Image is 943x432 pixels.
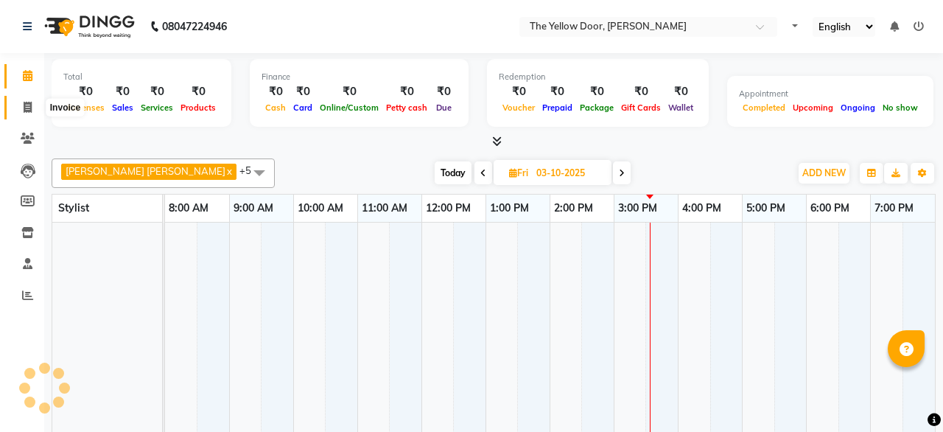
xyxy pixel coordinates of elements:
[486,198,533,219] a: 1:00 PM
[614,198,661,219] a: 3:00 PM
[230,198,277,219] a: 9:00 AM
[799,163,849,184] button: ADD NEW
[66,165,225,177] span: [PERSON_NAME] [PERSON_NAME]
[358,198,411,219] a: 11:00 AM
[58,201,89,215] span: Stylist
[739,102,789,113] span: Completed
[499,83,539,100] div: ₹0
[239,164,262,176] span: +5
[137,83,177,100] div: ₹0
[539,102,576,113] span: Prepaid
[871,198,917,219] a: 7:00 PM
[382,102,431,113] span: Petty cash
[316,102,382,113] span: Online/Custom
[743,198,789,219] a: 5:00 PM
[290,102,316,113] span: Card
[63,71,220,83] div: Total
[665,83,697,100] div: ₹0
[499,102,539,113] span: Voucher
[837,102,879,113] span: Ongoing
[576,83,617,100] div: ₹0
[177,102,220,113] span: Products
[63,83,108,100] div: ₹0
[432,102,455,113] span: Due
[550,198,597,219] a: 2:00 PM
[665,102,697,113] span: Wallet
[539,83,576,100] div: ₹0
[807,198,853,219] a: 6:00 PM
[108,102,137,113] span: Sales
[431,83,457,100] div: ₹0
[46,99,84,116] div: Invoice
[38,6,139,47] img: logo
[262,71,457,83] div: Finance
[177,83,220,100] div: ₹0
[262,83,290,100] div: ₹0
[108,83,137,100] div: ₹0
[262,102,290,113] span: Cash
[290,83,316,100] div: ₹0
[576,102,617,113] span: Package
[789,102,837,113] span: Upcoming
[617,102,665,113] span: Gift Cards
[617,83,665,100] div: ₹0
[382,83,431,100] div: ₹0
[499,71,697,83] div: Redemption
[879,102,922,113] span: No show
[505,167,532,178] span: Fri
[739,88,922,100] div: Appointment
[165,198,212,219] a: 8:00 AM
[435,161,471,184] span: Today
[802,167,846,178] span: ADD NEW
[532,162,606,184] input: 2025-10-03
[316,83,382,100] div: ₹0
[679,198,725,219] a: 4:00 PM
[294,198,347,219] a: 10:00 AM
[137,102,177,113] span: Services
[422,198,474,219] a: 12:00 PM
[162,6,227,47] b: 08047224946
[225,165,232,177] a: x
